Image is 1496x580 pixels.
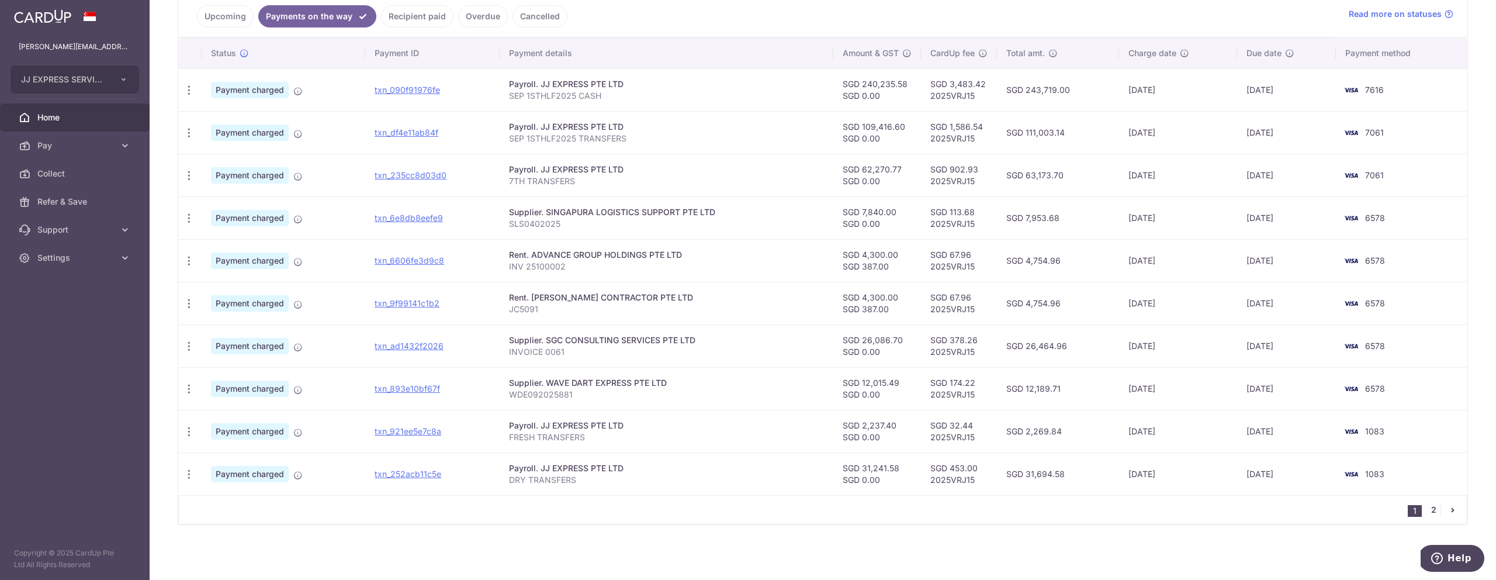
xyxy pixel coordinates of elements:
img: Bank Card [1339,254,1363,268]
td: [DATE] [1119,324,1237,367]
a: txn_893e10bf67f [375,384,440,393]
a: txn_6e8db8eefe9 [375,213,443,223]
td: [DATE] [1119,453,1237,495]
span: Payment charged [211,423,289,440]
span: 6578 [1365,341,1385,351]
td: SGD 12,015.49 SGD 0.00 [833,367,921,410]
div: Supplier. WAVE DART EXPRESS PTE LTD [509,377,824,389]
img: Bank Card [1339,83,1363,97]
span: CardUp fee [930,47,975,59]
span: 6578 [1365,298,1385,308]
a: txn_235cc8d03d0 [375,170,446,180]
td: SGD 243,719.00 [997,68,1119,111]
td: SGD 32.44 2025VRJ15 [921,410,997,453]
span: 6578 [1365,213,1385,223]
span: Settings [37,252,115,264]
span: 7061 [1365,127,1384,137]
span: Read more on statuses [1349,8,1442,20]
a: Cancelled [512,5,567,27]
span: Refer & Save [37,196,115,208]
td: [DATE] [1237,410,1336,453]
img: Bank Card [1339,168,1363,182]
img: Bank Card [1339,126,1363,140]
td: SGD 1,586.54 2025VRJ15 [921,111,997,154]
p: FRESH TRANSFERS [509,431,824,443]
td: SGD 67.96 2025VRJ15 [921,282,997,324]
td: [DATE] [1119,410,1237,453]
span: Total amt. [1006,47,1045,59]
span: Charge date [1128,47,1176,59]
a: Recipient paid [381,5,453,27]
td: SGD 902.93 2025VRJ15 [921,154,997,196]
span: 1083 [1365,469,1384,479]
span: JJ EXPRESS SERVICES [21,74,108,85]
span: Payment charged [211,338,289,354]
a: Read more on statuses [1349,8,1453,20]
td: SGD 2,237.40 SGD 0.00 [833,410,921,453]
span: Payment charged [211,381,289,397]
span: Payment charged [211,253,289,269]
th: Payment details [500,38,833,68]
div: Payroll. JJ EXPRESS PTE LTD [509,121,824,133]
td: [DATE] [1119,68,1237,111]
td: SGD 4,754.96 [997,282,1119,324]
p: JC5091 [509,303,824,315]
img: Bank Card [1339,211,1363,225]
span: Due date [1246,47,1282,59]
span: Pay [37,140,115,151]
td: SGD 240,235.58 SGD 0.00 [833,68,921,111]
a: Upcoming [197,5,254,27]
a: Payments on the way [258,5,376,27]
span: Payment charged [211,167,289,184]
span: Payment charged [211,210,289,226]
a: txn_ad1432f2026 [375,341,444,351]
p: INVOICE 0061 [509,346,824,358]
img: Bank Card [1339,339,1363,353]
td: SGD 7,840.00 SGD 0.00 [833,196,921,239]
span: 1083 [1365,426,1384,436]
span: 7616 [1365,85,1384,95]
div: Supplier. SINGAPURA LOGISTICS SUPPORT PTE LTD [509,206,824,218]
td: SGD 26,464.96 [997,324,1119,367]
img: Bank Card [1339,424,1363,439]
iframe: Opens a widget where you can find more information [1421,545,1484,574]
td: SGD 109,416.60 SGD 0.00 [833,111,921,154]
td: [DATE] [1237,282,1336,324]
span: Payment charged [211,466,289,482]
td: [DATE] [1237,324,1336,367]
td: SGD 453.00 2025VRJ15 [921,453,997,495]
td: SGD 3,483.42 2025VRJ15 [921,68,997,111]
td: SGD 113.68 2025VRJ15 [921,196,997,239]
td: SGD 67.96 2025VRJ15 [921,239,997,282]
img: Bank Card [1339,296,1363,310]
div: Payroll. JJ EXPRESS PTE LTD [509,164,824,175]
td: [DATE] [1119,367,1237,410]
a: txn_252acb11c5e [375,469,441,479]
td: [DATE] [1237,239,1336,282]
td: [DATE] [1237,68,1336,111]
td: [DATE] [1119,196,1237,239]
td: SGD 174.22 2025VRJ15 [921,367,997,410]
a: txn_6606fe3d9c8 [375,256,444,265]
p: SEP 1STHLF2025 CASH [509,90,824,102]
a: 2 [1426,503,1440,517]
div: Payroll. JJ EXPRESS PTE LTD [509,462,824,474]
td: SGD 62,270.77 SGD 0.00 [833,154,921,196]
td: SGD 12,189.71 [997,367,1119,410]
td: [DATE] [1237,154,1336,196]
button: JJ EXPRESS SERVICES [11,65,139,94]
td: SGD 378.26 2025VRJ15 [921,324,997,367]
span: Payment charged [211,125,289,141]
td: SGD 31,694.58 [997,453,1119,495]
div: Supplier. SGC CONSULTING SERVICES PTE LTD [509,334,824,346]
th: Payment method [1336,38,1467,68]
td: SGD 2,269.84 [997,410,1119,453]
div: Rent. ADVANCE GROUP HOLDINGS PTE LTD [509,249,824,261]
span: Amount & GST [843,47,899,59]
td: [DATE] [1119,154,1237,196]
td: SGD 4,300.00 SGD 387.00 [833,239,921,282]
td: SGD 31,241.58 SGD 0.00 [833,453,921,495]
nav: pager [1408,496,1467,524]
a: txn_921ee5e7c8a [375,426,441,436]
